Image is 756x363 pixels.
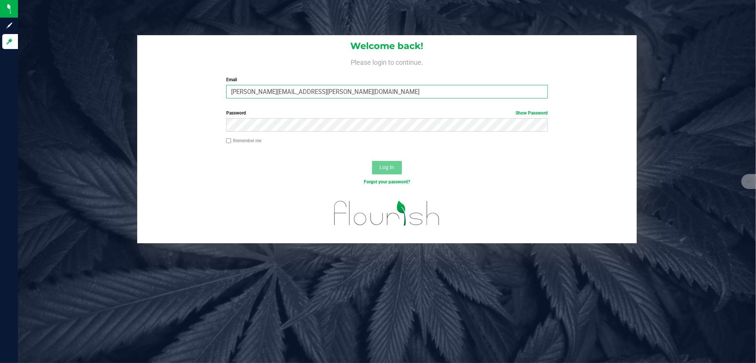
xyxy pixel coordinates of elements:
img: flourish_logo.svg [325,193,449,233]
span: Password [226,110,246,116]
button: Log In [372,161,402,174]
h4: Please login to continue. [137,57,637,66]
inline-svg: Sign up [6,22,13,29]
span: Log In [380,164,394,170]
inline-svg: Log in [6,38,13,45]
a: Show Password [516,110,548,116]
a: Forgot your password? [364,179,410,184]
h1: Welcome back! [137,41,637,51]
label: Remember me [226,137,261,144]
input: Remember me [226,138,231,143]
label: Email [226,76,548,83]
